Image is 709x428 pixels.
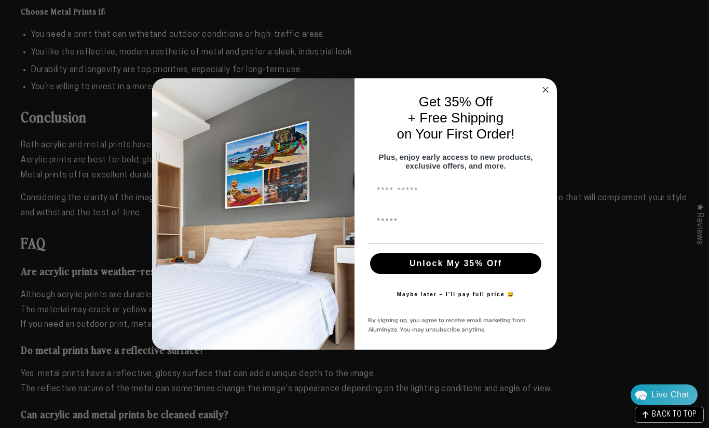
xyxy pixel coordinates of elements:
span: By signing up, you agree to receive email marketing from Aluminyze. You may unsubscribe anytime. [368,315,525,334]
span: Get 35% Off [419,94,493,109]
span: on Your First Order! [397,126,515,142]
span: + Free Shipping [408,110,503,126]
div: Chat widget toggle [631,384,698,405]
span: BACK TO TOP [652,411,697,419]
div: Contact Us Directly [651,384,689,405]
button: Close dialog [539,84,552,96]
img: 728e4f65-7e6c-44e2-b7d1-0292a396982f.jpeg [152,78,354,350]
button: Unlock My 35% Off [370,253,541,274]
button: Maybe later – I’ll pay full price 😅 [392,284,520,305]
span: Plus, enjoy early access to new products, exclusive offers, and more. [379,153,533,170]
